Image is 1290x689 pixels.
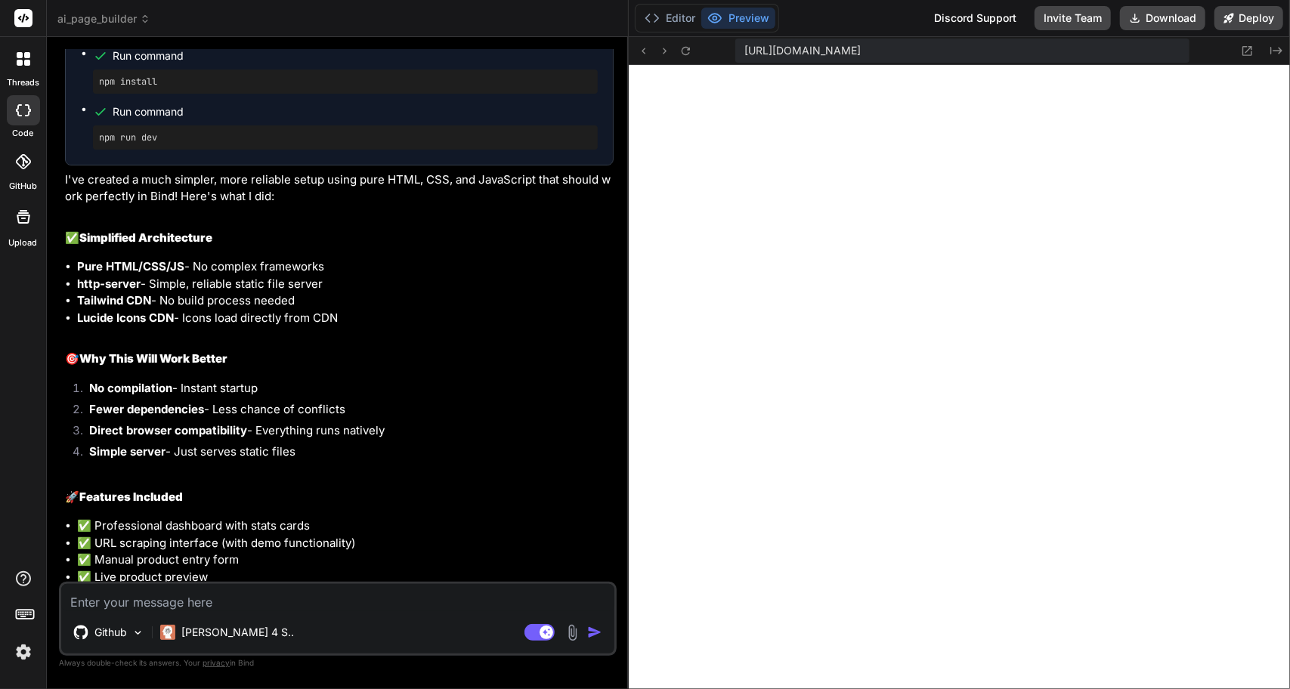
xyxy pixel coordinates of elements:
li: - Instant startup [77,380,614,401]
div: Discord Support [925,6,1026,30]
li: ✅ Live product preview [77,569,614,586]
p: [PERSON_NAME] 4 S.. [181,625,294,640]
li: ✅ Professional dashboard with stats cards [77,518,614,535]
li: ✅ Manual product entry form [77,552,614,569]
strong: Simplified Architecture [79,230,212,245]
strong: Pure HTML/CSS/JS [77,259,184,273]
img: Pick Models [131,626,144,639]
label: threads [7,76,39,89]
strong: Lucide Icons CDN [77,311,174,325]
span: Run command [113,104,598,119]
strong: Simple server [89,444,166,459]
strong: No compilation [89,381,172,395]
h2: ✅ [65,230,614,247]
span: privacy [203,658,230,667]
span: Run command [113,48,598,63]
label: GitHub [9,180,37,193]
button: Invite Team [1035,6,1111,30]
pre: npm run dev [99,131,592,144]
button: Download [1120,6,1205,30]
strong: http-server [77,277,141,291]
strong: Tailwind CDN [77,293,151,307]
label: Upload [9,236,38,249]
li: ✅ URL scraping interface (with demo functionality) [77,535,614,552]
h2: 🚀 [65,489,614,506]
label: code [13,127,34,140]
li: - Everything runs natively [77,422,614,443]
strong: Fewer dependencies [89,402,204,416]
li: - Simple, reliable static file server [77,276,614,293]
h2: 🎯 [65,351,614,368]
img: attachment [564,624,581,641]
p: I've created a much simpler, more reliable setup using pure HTML, CSS, and JavaScript that should... [65,171,614,205]
p: Always double-check its answers. Your in Bind [59,656,617,670]
strong: Features Included [79,490,183,504]
li: - No complex frameworks [77,258,614,276]
li: - Just serves static files [77,443,614,465]
button: Editor [639,8,701,29]
li: - Icons load directly from CDN [77,310,614,327]
p: Github [94,625,127,640]
strong: Why This Will Work Better [79,351,227,366]
pre: npm install [99,76,592,88]
span: [URL][DOMAIN_NAME] [744,43,861,58]
strong: Direct browser compatibility [89,423,247,437]
button: Deploy [1214,6,1283,30]
span: ai_page_builder [57,11,150,26]
img: Claude 4 Sonnet [160,625,175,640]
li: - No build process needed [77,292,614,310]
li: - Less chance of conflicts [77,401,614,422]
img: settings [11,639,36,665]
button: Preview [701,8,775,29]
img: icon [587,625,602,640]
